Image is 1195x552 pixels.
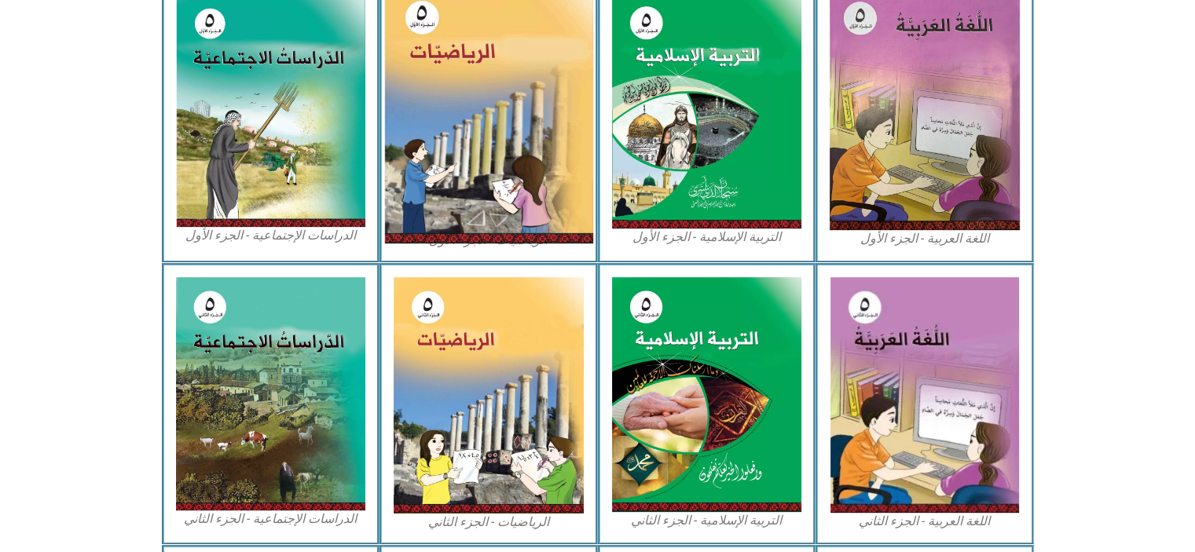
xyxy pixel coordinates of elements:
[394,514,584,531] figcaption: الرياضيات - الجزء الثاني
[176,227,366,244] figcaption: الدراسات الإجتماعية - الجزء الأول​
[830,513,1020,530] figcaption: اللغة العربية - الجزء الثاني
[612,512,802,529] figcaption: التربية الإسلامية - الجزء الثاني
[830,230,1020,247] figcaption: اللغة العربية - الجزء الأول​
[176,510,366,528] figcaption: الدراسات الإجتماعية - الجزء الثاني
[612,228,802,246] figcaption: التربية الإسلامية - الجزء الأول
